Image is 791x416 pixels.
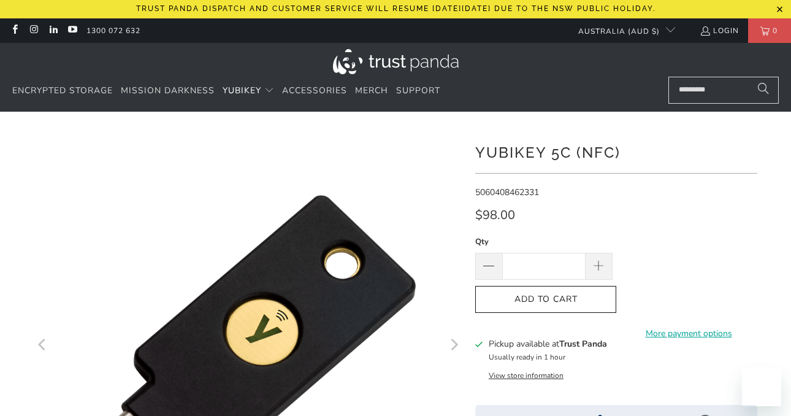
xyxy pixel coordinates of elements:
iframe: Button to launch messaging window [742,367,781,406]
a: Merch [355,77,388,106]
span: 0 [770,18,781,43]
button: View store information [489,371,564,380]
a: Mission Darkness [121,77,215,106]
a: Login [700,24,739,37]
h3: Pickup available at [489,337,607,350]
span: Merch [355,85,388,96]
a: Trust Panda Australia on LinkedIn [48,26,58,36]
a: Trust Panda Australia on YouTube [67,26,77,36]
button: Australia (AUD $) [568,18,675,43]
summary: YubiKey [223,77,274,106]
span: 5060408462331 [475,187,539,198]
span: Support [396,85,440,96]
img: Trust Panda Australia [333,49,459,74]
span: $98.00 [475,207,515,223]
span: YubiKey [223,85,261,96]
button: Add to Cart [475,286,616,314]
label: Qty [475,235,613,248]
span: Add to Cart [488,295,603,305]
small: Usually ready in 1 hour [489,352,565,362]
span: Accessories [282,85,347,96]
a: Accessories [282,77,347,106]
h1: YubiKey 5C (NFC) [475,139,757,164]
p: Trust Panda dispatch and customer service will resume [DATE][DATE] due to the NSW public holiday. [136,4,655,13]
a: More payment options [620,327,757,341]
span: Mission Darkness [121,85,215,96]
a: Support [396,77,440,106]
b: Trust Panda [559,338,607,350]
a: 1300 072 632 [86,24,140,37]
a: 0 [748,18,791,43]
input: Search... [668,77,779,104]
nav: Translation missing: en.navigation.header.main_nav [12,77,440,106]
button: Search [748,77,779,104]
a: Encrypted Storage [12,77,113,106]
a: Trust Panda Australia on Facebook [9,26,20,36]
a: Trust Panda Australia on Instagram [28,26,39,36]
span: Encrypted Storage [12,85,113,96]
